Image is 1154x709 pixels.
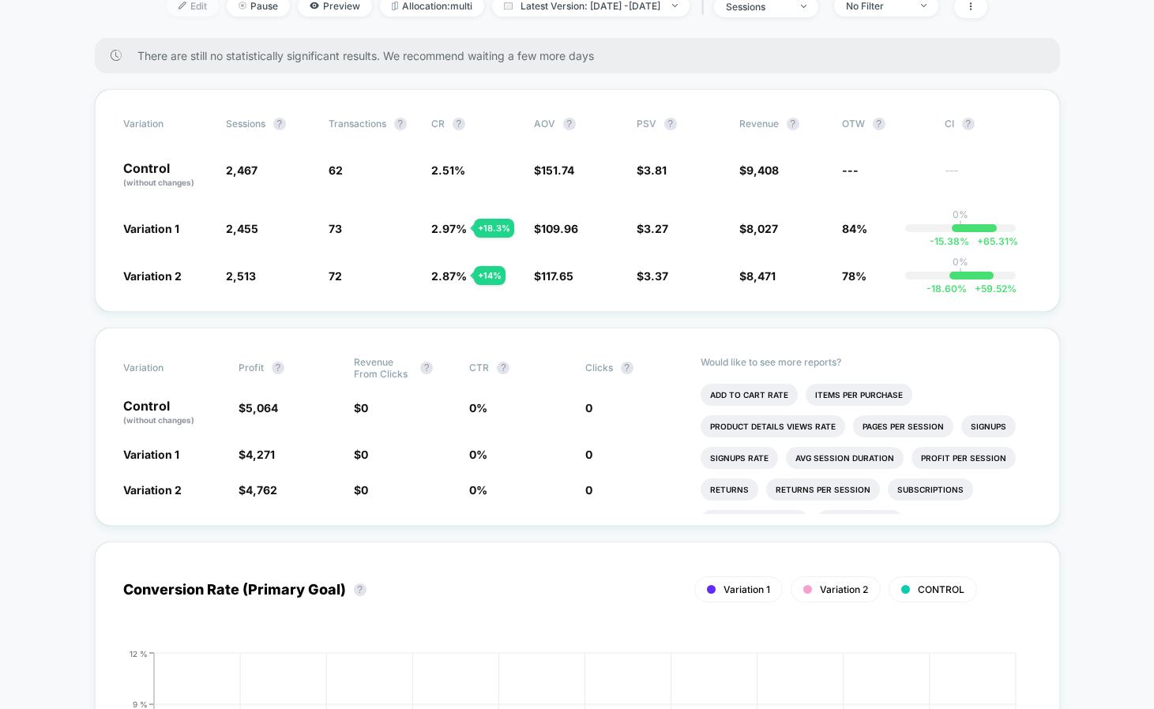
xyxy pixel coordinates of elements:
[930,235,969,247] span: -15.38 %
[137,49,1028,62] span: There are still no statistically significant results. We recommend waiting a few more days
[842,222,867,235] span: 84%
[977,235,983,247] span: +
[585,362,613,373] span: Clicks
[497,362,509,374] button: ?
[226,222,258,235] span: 2,455
[239,362,264,373] span: Profit
[329,269,342,283] span: 72
[766,478,880,501] li: Returns Per Session
[239,401,278,415] span: $
[672,4,678,7] img: end
[239,448,275,461] span: $
[967,283,1017,294] span: 59.52 %
[123,118,210,130] span: Variation
[806,384,912,406] li: Items Per Purchase
[918,583,964,595] span: CONTROL
[621,362,633,374] button: ?
[585,401,592,415] span: 0
[888,478,973,501] li: Subscriptions
[820,583,868,595] span: Variation 2
[701,510,809,532] li: Subscriptions Rate
[474,266,506,285] div: + 14 %
[226,163,257,177] span: 2,467
[226,269,256,283] span: 2,513
[726,1,789,13] div: sessions
[133,699,148,708] tspan: 9 %
[534,163,574,177] span: $
[701,384,798,406] li: Add To Cart Rate
[123,415,194,425] span: (without changes)
[746,163,779,177] span: 9,408
[179,2,186,9] img: edit
[959,268,962,279] p: |
[961,415,1016,437] li: Signups
[541,269,573,283] span: 117.65
[842,118,929,130] span: OTW
[644,163,667,177] span: 3.81
[246,401,278,415] span: 5,064
[912,447,1016,469] li: Profit Per Session
[746,269,776,283] span: 8,471
[644,222,668,235] span: 3.27
[637,222,668,235] span: $
[701,478,758,501] li: Returns
[637,118,656,129] span: PSV
[226,118,265,129] span: Sessions
[953,256,968,268] p: 0%
[431,118,445,129] span: CR
[431,269,467,283] span: 2.87 %
[123,178,194,187] span: (without changes)
[392,2,398,10] img: rebalance
[394,118,407,130] button: ?
[701,356,1032,368] p: Would like to see more reports?
[585,448,592,461] span: 0
[945,166,1032,189] span: ---
[787,118,799,130] button: ?
[123,400,223,426] p: Control
[329,163,343,177] span: 62
[469,483,487,497] span: 0 %
[431,163,465,177] span: 2.51 %
[739,222,778,235] span: $
[664,118,677,130] button: ?
[637,269,668,283] span: $
[739,269,776,283] span: $
[739,163,779,177] span: $
[469,401,487,415] span: 0 %
[246,448,275,461] span: 4,271
[431,222,467,235] span: 2.97 %
[585,483,592,497] span: 0
[130,648,148,658] tspan: 12 %
[123,162,210,189] p: Control
[842,269,866,283] span: 78%
[842,163,859,177] span: ---
[453,118,465,130] button: ?
[817,510,903,532] li: Checkout Rate
[975,283,981,294] span: +
[246,483,277,497] span: 4,762
[644,269,668,283] span: 3.37
[361,401,368,415] span: 0
[469,448,487,461] span: 0 %
[962,118,975,130] button: ?
[329,118,386,129] span: Transactions
[959,220,962,232] p: |
[637,163,667,177] span: $
[239,483,277,497] span: $
[354,401,368,415] span: $
[563,118,576,130] button: ?
[123,448,179,461] span: Variation 1
[354,583,366,596] button: ?
[329,222,342,235] span: 73
[272,362,284,374] button: ?
[504,2,513,9] img: calendar
[945,118,1032,130] span: CI
[921,4,927,7] img: end
[123,222,179,235] span: Variation 1
[541,222,578,235] span: 109.96
[361,483,368,497] span: 0
[853,415,953,437] li: Pages Per Session
[123,269,182,283] span: Variation 2
[701,415,845,437] li: Product Details Views Rate
[873,118,885,130] button: ?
